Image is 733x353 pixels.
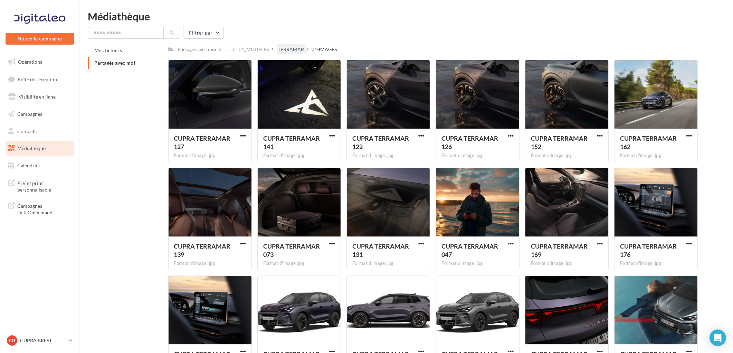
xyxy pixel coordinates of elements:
[278,46,304,53] div: TERRAMAR
[174,152,246,159] div: Format d'image: jpg
[441,260,513,267] div: Format d'image: jpg
[17,111,42,117] span: Campagnes
[263,152,335,159] div: Format d'image: jpg
[4,55,75,69] a: Opérations
[174,242,231,258] span: CUPRA TERRAMAR 139
[531,134,588,150] span: CUPRA TERRAMAR 152
[263,242,320,258] span: CUPRA TERRAMAR 073
[6,33,74,45] button: Nouvelle campagne
[4,72,75,87] a: Boîte de réception
[620,260,692,267] div: Format d'image: jpg
[18,59,42,65] span: Opérations
[441,134,498,150] span: CUPRA TERRAMAR 126
[4,141,75,156] a: Médiathèque
[531,152,603,159] div: Format d'image: jpg
[531,260,603,267] div: Format d'image: jpg
[263,134,320,150] span: CUPRA TERRAMAR 141
[18,76,57,82] span: Boîte de réception
[352,134,409,150] span: CUPRA TERRAMAR 122
[352,260,424,267] div: Format d'image: jpg
[239,46,269,53] div: 01_MODELES
[263,260,335,267] div: Format d'image: jpg
[174,260,246,267] div: Format d'image: jpg
[178,46,217,53] div: Partagés avec moi
[174,134,231,150] span: CUPRA TERRAMAR 127
[183,27,224,39] button: Filtrer par
[620,242,677,258] span: CUPRA TERRAMAR 176
[17,128,37,134] span: Contacts
[4,198,75,219] a: Campagnes DataOnDemand
[312,46,337,53] div: 01-IMAGES
[4,124,75,139] a: Contacts
[17,162,40,168] span: Calendrier
[4,176,75,196] a: PLV et print personnalisable
[4,90,75,104] a: Visibilité en ligne
[4,107,75,121] a: Campagnes
[620,152,692,159] div: Format d'image: jpg
[710,329,726,346] div: Open Intercom Messenger
[352,152,424,159] div: Format d'image: jpg
[19,94,56,100] span: Visibilité en ligne
[94,47,122,53] span: Mes fichiers
[441,152,513,159] div: Format d'image: jpg
[17,201,71,216] span: Campagnes DataOnDemand
[94,60,135,66] span: Partagés avec moi
[6,334,74,347] a: CB CUPRA BREST
[9,337,15,344] span: CB
[352,242,409,258] span: CUPRA TERRAMAR 131
[441,242,498,258] span: CUPRA TERRAMAR 047
[20,337,66,344] p: CUPRA BREST
[224,45,230,54] div: ...
[620,134,677,150] span: CUPRA TERRAMAR 162
[531,242,588,258] span: CUPRA TERRAMAR 169
[4,158,75,173] a: Calendrier
[17,145,46,151] span: Médiathèque
[88,11,725,21] div: Médiathèque
[17,178,71,193] span: PLV et print personnalisable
